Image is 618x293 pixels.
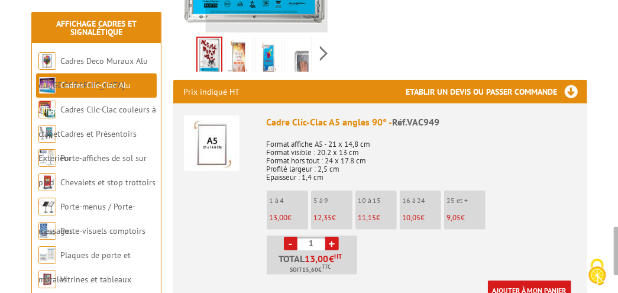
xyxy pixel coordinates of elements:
a: Affichage Cadres et Signalétique [56,18,137,37]
img: Plaques de porte et murales [38,246,56,264]
span: 9,05 [447,212,461,223]
span: € [329,254,334,263]
p: 25 et + [447,197,486,205]
a: - [284,237,297,250]
a: Cadres et Présentoirs Extérieur [38,128,137,163]
p: € [403,214,441,222]
a: Cadres Clic-Clac couleurs à clapet [38,104,156,139]
a: Porte-visuels comptoirs [60,226,145,236]
h3: Etablir un devis ou passer commande [406,80,587,104]
button: Cookies (fenêtre modale) [577,253,618,293]
span: Réf.VAC949 [393,116,440,128]
p: 10 à 15 [358,197,397,205]
img: affichage_lumineux_215534_image_anime.gif [198,38,221,75]
a: Plaques de porte et murales [38,250,131,285]
div: Cadre Clic-Clac A5 angles 90° - [267,115,577,129]
a: Cadres Deco Muraux Alu ou [GEOGRAPHIC_DATA] [38,56,148,91]
span: 15,60 [302,265,318,275]
p: 16 à 24 [403,197,441,205]
span: 11,15 [358,212,377,223]
span: 13,00 [270,212,288,223]
a: Porte-affiches de sol sur pied [38,153,147,188]
span: 13,00 [305,254,329,263]
sup: TTC [322,263,331,270]
span: 12,35 [314,212,332,223]
p: Prix indiqué HT [184,80,240,104]
sup: HT [334,252,342,260]
p: € [358,214,397,222]
span: Next [318,44,329,63]
a: + [325,237,339,250]
img: Porte-menus / Porte-messages [38,198,56,215]
img: Cadre Clic-Clac A5 angles 90° [184,115,240,171]
p: € [270,214,308,222]
span: Soit € [290,265,331,275]
a: Porte-menus / Porte-messages [38,201,135,236]
p: Format affiche A5 - 21 x 14,8 cm Format visible : 20.2 x 13 cm Format hors tout : 24 x 17.8 cm Pr... [267,132,577,182]
img: cadres_aluminium_clic_clac_vac949_fleches.jpg [258,39,279,76]
p: € [314,214,352,222]
img: affichage_lumineux_215534_1.gif [228,39,250,76]
img: Cadres Deco Muraux Alu ou Bois [38,52,56,70]
p: Total [270,254,357,275]
p: 5 à 9 [314,197,352,205]
p: € [447,214,486,222]
a: Cadres Clic-Clac Alu Clippant [38,80,131,115]
span: 10,05 [403,212,421,223]
p: 1 à 4 [270,197,308,205]
img: Cookies (fenêtre modale) [583,257,612,287]
a: Chevalets et stop trottoirs [60,177,156,188]
img: cadre_clic_clac_a5_angles90_vac949_950_951_952_953_955_956_959_960_957.jpg [287,39,309,76]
